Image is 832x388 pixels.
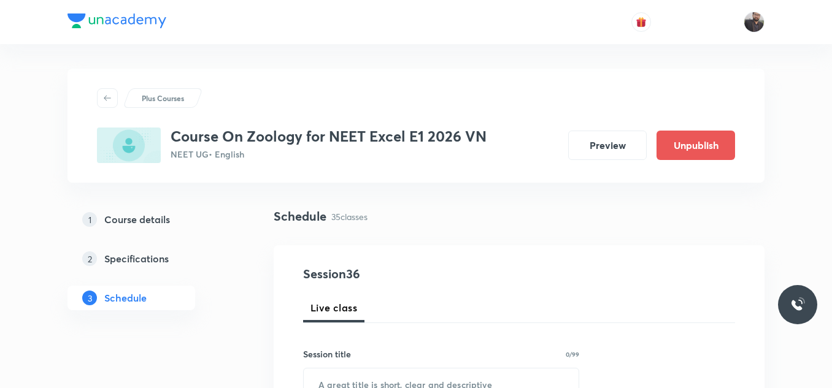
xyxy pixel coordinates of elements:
p: 0/99 [566,351,579,357]
p: Plus Courses [142,93,184,104]
h5: Specifications [104,251,169,266]
h6: Session title [303,348,351,360]
button: Preview [568,131,647,160]
img: B446BA05-50B2-4263-864C-D69D55638622_plus.png [97,127,161,163]
h5: Course details [104,212,170,227]
img: Company Logo [67,13,166,28]
span: Live class [310,300,357,315]
button: avatar [631,12,651,32]
a: 1Course details [67,207,234,232]
img: ttu [790,297,805,312]
p: 3 [82,291,97,305]
a: 2Specifications [67,246,234,271]
h4: Session 36 [303,265,527,283]
button: Unpublish [657,131,735,160]
p: 2 [82,251,97,266]
img: avatar [636,17,647,28]
p: 35 classes [331,210,368,223]
a: Company Logo [67,13,166,31]
h4: Schedule [274,207,326,226]
img: Vishal Choudhary [744,12,765,32]
h5: Schedule [104,291,147,305]
p: 1 [82,212,97,227]
h3: Course On Zoology for NEET Excel E1 2026 VN [171,127,487,145]
p: NEET UG • English [171,148,487,161]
